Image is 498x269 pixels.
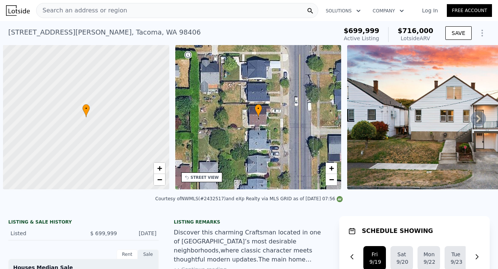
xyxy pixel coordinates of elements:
div: • [255,104,262,117]
a: Zoom in [154,163,165,174]
div: STREET VIEW [191,175,219,180]
a: Zoom in [326,163,337,174]
div: Courtesy of NWMLS (#2432517) and eXp Realty via MLS GRID as of [DATE] 07:56 [155,196,343,201]
div: • [82,104,90,117]
span: • [255,105,262,112]
span: − [157,175,162,184]
div: [DATE] [123,230,156,237]
span: • [82,105,90,112]
a: Zoom out [326,174,337,185]
span: $699,999 [344,27,380,35]
span: − [329,175,334,184]
span: + [329,163,334,173]
div: Listing remarks [174,219,324,225]
div: 9/20 [396,258,407,266]
div: 9/22 [424,258,434,266]
span: Search an address or region [36,6,127,15]
div: Listed [11,230,77,237]
img: NWMLS Logo [337,196,343,202]
img: Lotside [6,5,30,16]
div: Discover this charming Craftsman located in one of [GEOGRAPHIC_DATA]’s most desirable neighborhoo... [174,228,324,264]
button: SAVE [445,26,472,40]
div: 9/23 [451,258,461,266]
span: $716,000 [398,27,433,35]
div: Rent [117,249,138,259]
a: Zoom out [154,174,165,185]
button: Solutions [320,4,367,18]
div: Sat [396,251,407,258]
span: + [157,163,162,173]
a: Log In [413,7,447,14]
div: LISTING & SALE HISTORY [8,219,159,227]
h1: SCHEDULE SHOWING [362,227,433,236]
button: Show Options [475,26,490,41]
div: Fri [369,251,380,258]
div: Lotside ARV [398,35,433,42]
div: Tue [451,251,461,258]
div: [STREET_ADDRESS][PERSON_NAME] , Tacoma , WA 98406 [8,27,201,38]
a: Free Account [447,4,492,17]
div: Mon [424,251,434,258]
span: Active Listing [344,35,379,41]
div: Sale [138,249,159,259]
span: $ 699,999 [90,230,117,236]
button: Company [367,4,410,18]
div: 9/19 [369,258,380,266]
